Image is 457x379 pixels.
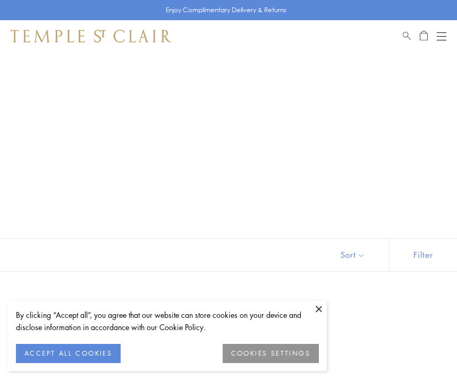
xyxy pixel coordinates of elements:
[11,30,171,43] img: Temple St. Clair
[16,344,121,363] button: ACCEPT ALL COOKIES
[16,309,319,333] div: By clicking “Accept all”, you agree that our website can store cookies on your device and disclos...
[420,30,428,43] a: Open Shopping Bag
[437,30,446,43] button: Open navigation
[403,30,411,43] a: Search
[223,344,319,363] button: COOKIES SETTINGS
[166,5,286,15] p: Enjoy Complimentary Delivery & Returns
[317,239,389,271] button: Show sort by
[389,239,457,271] button: Show filters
